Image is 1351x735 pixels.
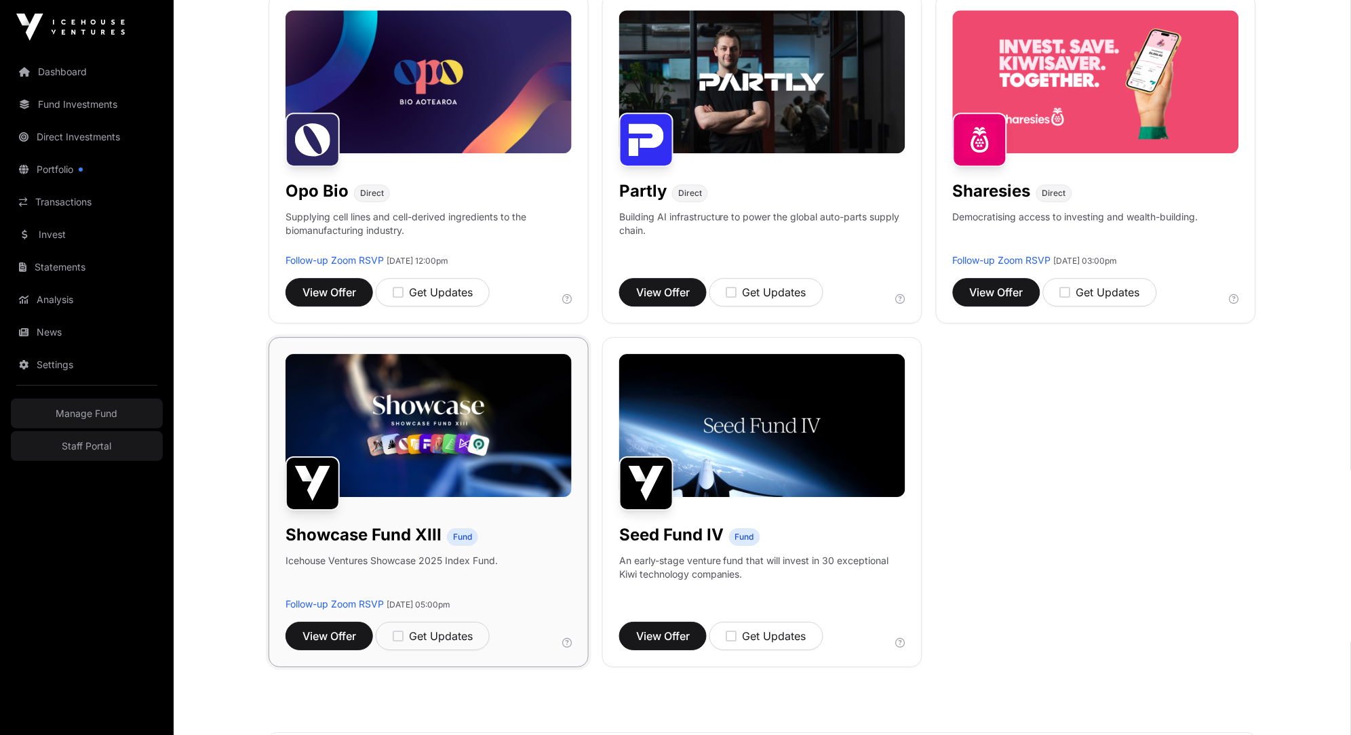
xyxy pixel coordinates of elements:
[619,622,707,650] button: View Offer
[11,220,163,250] a: Invest
[619,278,707,306] button: View Offer
[302,628,356,644] span: View Offer
[709,278,823,306] button: Get Updates
[1060,284,1140,300] div: Get Updates
[953,180,1031,202] h1: Sharesies
[1283,670,1351,735] iframe: Chat Widget
[286,10,572,153] img: Opo-Bio-Banner.jpg
[11,317,163,347] a: News
[11,285,163,315] a: Analysis
[376,278,490,306] button: Get Updates
[286,254,384,266] a: Follow-up Zoom RSVP
[393,284,473,300] div: Get Updates
[286,622,373,650] button: View Offer
[453,532,472,542] span: Fund
[1054,256,1118,266] span: [DATE] 03:00pm
[953,254,1051,266] a: Follow-up Zoom RSVP
[953,113,1007,167] img: Sharesies
[619,456,673,511] img: Seed Fund IV
[286,456,340,511] img: Showcase Fund XIII
[11,399,163,429] a: Manage Fund
[286,554,498,568] p: Icehouse Ventures Showcase 2025 Index Fund.
[619,210,905,254] p: Building AI infrastructure to power the global auto-parts supply chain.
[11,155,163,184] a: Portfolio
[970,284,1023,300] span: View Offer
[619,113,673,167] img: Partly
[709,622,823,650] button: Get Updates
[11,122,163,152] a: Direct Investments
[11,350,163,380] a: Settings
[619,354,905,497] img: Seed-Fund-4_Banner.jpg
[286,210,572,237] p: Supplying cell lines and cell-derived ingredients to the biomanufacturing industry.
[286,524,442,546] h1: Showcase Fund XIII
[393,628,473,644] div: Get Updates
[953,278,1040,306] button: View Offer
[735,532,754,542] span: Fund
[953,210,1198,254] p: Democratising access to investing and wealth-building.
[619,10,905,153] img: Partly-Banner.jpg
[11,57,163,87] a: Dashboard
[726,284,806,300] div: Get Updates
[16,14,125,41] img: Icehouse Ventures Logo
[726,628,806,644] div: Get Updates
[619,554,905,581] p: An early-stage venture fund that will invest in 30 exceptional Kiwi technology companies.
[11,252,163,282] a: Statements
[387,256,448,266] span: [DATE] 12:00pm
[619,180,667,202] h1: Partly
[286,113,340,167] img: Opo Bio
[286,354,572,497] img: Showcase-Fund-Banner-1.jpg
[286,598,384,610] a: Follow-up Zoom RSVP
[376,622,490,650] button: Get Updates
[636,284,690,300] span: View Offer
[619,524,724,546] h1: Seed Fund IV
[302,284,356,300] span: View Offer
[11,431,163,461] a: Staff Portal
[360,188,384,199] span: Direct
[11,90,163,119] a: Fund Investments
[1042,188,1066,199] span: Direct
[387,599,450,610] span: [DATE] 05:00pm
[286,180,349,202] h1: Opo Bio
[953,10,1239,153] img: Sharesies-Banner.jpg
[11,187,163,217] a: Transactions
[286,278,373,306] button: View Offer
[678,188,702,199] span: Direct
[636,628,690,644] span: View Offer
[1043,278,1157,306] button: Get Updates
